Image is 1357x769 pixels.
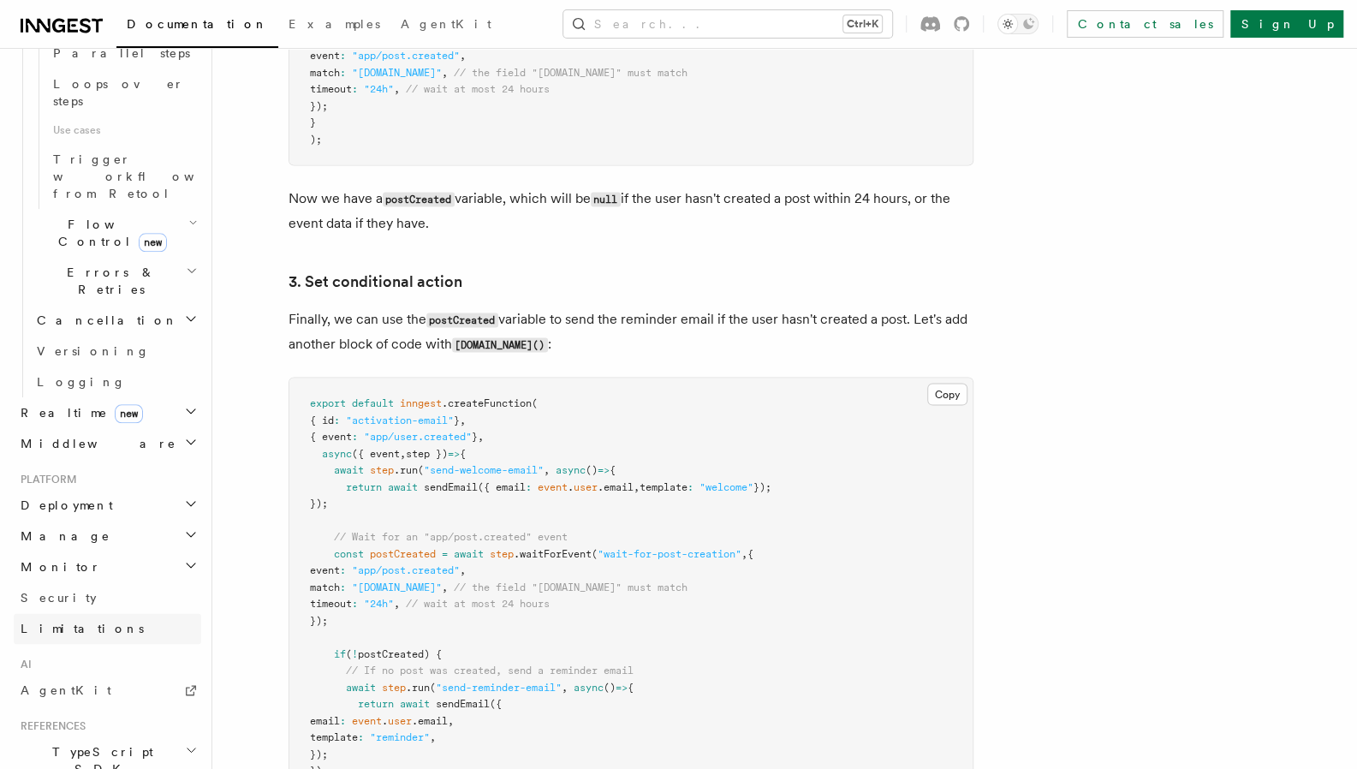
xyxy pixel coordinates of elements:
span: Manage [14,528,110,545]
span: , [634,481,640,493]
button: Flow Controlnew [30,209,201,257]
span: async [322,448,352,460]
span: ( [346,648,352,660]
span: .waitForEvent [514,548,592,560]
code: postCreated [426,313,498,328]
span: Logging [37,375,126,389]
span: : [358,731,364,743]
a: Loops over steps [46,69,201,116]
span: sendEmail [436,698,490,710]
span: , [478,431,484,443]
button: Errors & Retries [30,257,201,305]
span: , [442,67,448,79]
span: Realtime [14,404,143,421]
span: match [310,581,340,593]
a: Limitations [14,613,201,644]
span: : [340,581,346,593]
span: // Wait for an "app/post.created" event [334,531,568,543]
span: : [340,564,346,576]
span: Use cases [46,116,201,144]
span: step }) [406,448,448,460]
span: event [352,715,382,727]
span: : [340,715,346,727]
span: step [382,682,406,694]
a: 3. Set conditional action [289,270,462,294]
span: step [490,548,514,560]
span: "send-reminder-email" [436,682,562,694]
span: ({ [490,698,502,710]
code: null [591,193,621,207]
span: }); [310,100,328,112]
span: "24h" [364,83,394,95]
span: ( [430,682,436,694]
a: Documentation [116,5,278,48]
span: Errors & Retries [30,264,186,298]
span: , [460,50,466,62]
span: () [586,464,598,476]
span: await [334,464,364,476]
span: , [460,414,466,426]
span: "[DOMAIN_NAME]" [352,67,442,79]
span: // wait at most 24 hours [406,83,550,95]
span: ( [592,548,598,560]
span: "send-welcome-email" [424,464,544,476]
span: => [598,464,610,476]
span: Examples [289,17,380,31]
span: "24h" [364,598,394,610]
span: async [574,682,604,694]
span: => [616,682,628,694]
span: .run [394,464,418,476]
span: , [400,448,406,460]
a: Logging [30,367,201,397]
span: Middleware [14,435,176,452]
span: if [334,648,346,660]
span: { event [310,431,352,443]
button: Search...Ctrl+K [563,10,892,38]
span: : [352,598,358,610]
span: email [310,715,340,727]
span: "activation-email" [346,414,454,426]
span: }); [753,481,771,493]
span: } [310,116,316,128]
code: [DOMAIN_NAME]() [452,338,548,353]
span: }); [310,615,328,627]
span: return [358,698,394,710]
span: ! [352,648,358,660]
span: "app/post.created" [352,50,460,62]
span: timeout [310,83,352,95]
span: step [370,464,394,476]
button: Manage [14,521,201,551]
button: Middleware [14,428,201,459]
span: = [442,548,448,560]
span: AI [14,658,32,671]
span: Platform [14,473,77,486]
span: const [334,548,364,560]
span: { [610,464,616,476]
a: Examples [278,5,390,46]
span: : [352,431,358,443]
button: Toggle dark mode [997,14,1039,34]
span: .email [412,715,448,727]
a: Trigger workflows from Retool [46,144,201,209]
span: ({ email [478,481,526,493]
span: : [352,83,358,95]
span: { id [310,414,334,426]
span: "app/user.created" [364,431,472,443]
span: , [544,464,550,476]
span: { [460,448,466,460]
span: ( [418,464,424,476]
span: postCreated) { [358,648,442,660]
a: Parallel steps [46,38,201,69]
span: .email [598,481,634,493]
span: new [115,404,143,423]
span: Documentation [127,17,268,31]
span: await [454,548,484,560]
span: ); [310,134,322,146]
span: match [310,67,340,79]
code: postCreated [383,193,455,207]
span: Parallel steps [53,46,190,60]
span: , [741,548,747,560]
span: , [394,83,400,95]
span: }); [310,498,328,510]
span: Versioning [37,344,150,358]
